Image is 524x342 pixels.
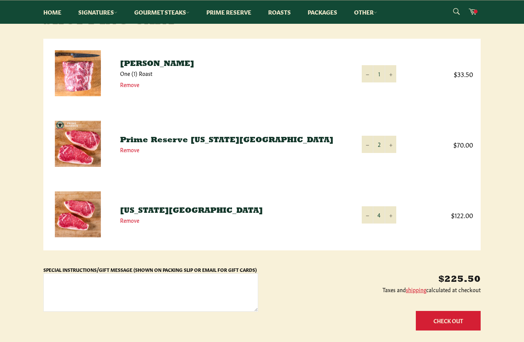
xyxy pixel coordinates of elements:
span: $33.50 [412,69,473,78]
a: Other [346,0,385,24]
a: Gourmet Steaks [127,0,197,24]
button: Reduce item quantity by one [362,206,373,224]
p: $225.50 [266,273,481,286]
a: Home [36,0,69,24]
img: Chuck Roast - One (1) Roast [55,50,101,96]
img: Prime Reserve New York Strip [55,121,101,167]
span: $70.00 [412,140,473,149]
p: Taxes and calculated at checkout [266,286,481,293]
label: Special Instructions/Gift Message (Shown on Packing Slip or Email for Gift Cards) [43,266,257,273]
a: Prime Reserve [US_STATE][GEOGRAPHIC_DATA] [120,136,333,144]
a: Remove [120,81,139,88]
a: Remove [120,146,139,153]
a: Roasts [260,0,298,24]
a: shipping [406,286,426,293]
img: New York Strip [55,191,101,237]
a: [PERSON_NAME] [120,60,194,68]
button: Increase item quantity by one [385,136,396,153]
a: Packages [300,0,345,24]
p: One (1) Roast [120,70,346,77]
a: Remove [120,216,139,224]
button: Reduce item quantity by one [362,136,373,153]
button: Reduce item quantity by one [362,65,373,82]
button: Check Out [416,311,481,330]
button: Increase item quantity by one [385,206,396,224]
button: Increase item quantity by one [385,65,396,82]
a: Prime Reserve [199,0,259,24]
a: Signatures [71,0,125,24]
a: [US_STATE][GEOGRAPHIC_DATA] [120,207,263,215]
span: $122.00 [412,210,473,219]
